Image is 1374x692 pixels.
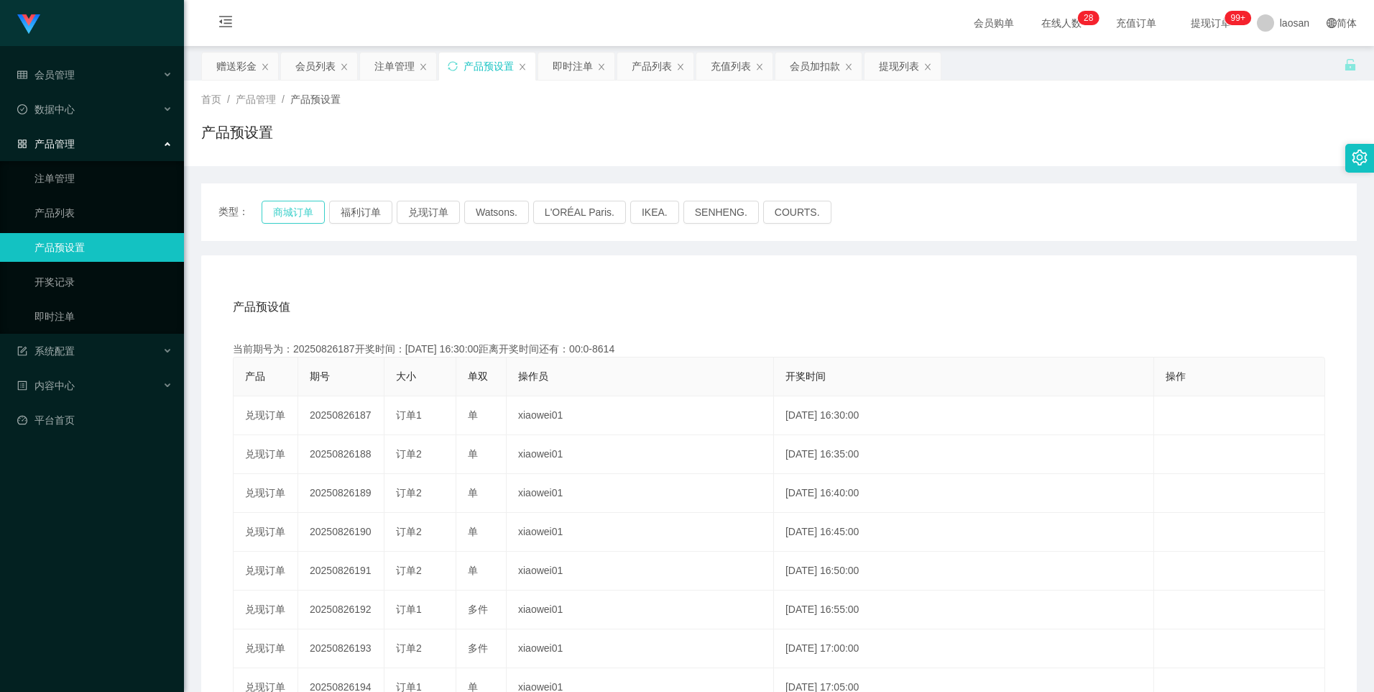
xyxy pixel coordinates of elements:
[34,302,172,331] a: 即时注单
[282,94,285,105] span: /
[17,14,40,35] img: logo.9652507e.png
[507,629,774,668] td: xiaowei01
[507,591,774,629] td: xiaowei01
[1109,18,1163,28] span: 充值订单
[201,122,273,143] h1: 产品预设置
[233,342,1325,357] div: 当前期号为：20250826187开奖时间：[DATE] 16:30:00距离开奖时间还有：00:0-8614
[1166,370,1186,382] span: 操作
[17,69,75,81] span: 会员管理
[340,63,349,71] i: 图标: close
[774,396,1154,435] td: [DATE] 16:30:00
[507,513,774,552] td: xiaowei01
[234,552,298,591] td: 兑现订单
[785,370,826,382] span: 开奖时间
[17,70,27,80] i: 图标: table
[396,409,422,421] span: 订单1
[468,370,488,382] span: 单双
[630,201,679,224] button: IKEA.
[374,53,415,80] div: 注单管理
[1225,11,1251,25] sup: 976
[597,63,606,71] i: 图标: close
[34,164,172,193] a: 注单管理
[763,201,831,224] button: COURTS.
[790,53,840,80] div: 会员加扣款
[396,370,416,382] span: 大小
[17,139,27,149] i: 图标: appstore-o
[298,474,384,513] td: 20250826189
[298,552,384,591] td: 20250826191
[236,94,276,105] span: 产品管理
[774,591,1154,629] td: [DATE] 16:55:00
[310,370,330,382] span: 期号
[518,370,548,382] span: 操作员
[774,474,1154,513] td: [DATE] 16:40:00
[774,513,1154,552] td: [DATE] 16:45:00
[396,526,422,537] span: 订单2
[1089,11,1094,25] p: 8
[234,396,298,435] td: 兑现订单
[234,474,298,513] td: 兑现订单
[17,381,27,391] i: 图标: profile
[468,448,478,460] span: 单
[711,53,751,80] div: 充值列表
[17,104,27,114] i: 图标: check-circle-o
[1344,58,1357,71] i: 图标: unlock
[1084,11,1089,25] p: 2
[234,435,298,474] td: 兑现订单
[518,63,527,71] i: 图标: close
[923,63,932,71] i: 图标: close
[234,591,298,629] td: 兑现订单
[234,513,298,552] td: 兑现订单
[201,94,221,105] span: 首页
[290,94,341,105] span: 产品预设置
[17,138,75,150] span: 产品管理
[298,396,384,435] td: 20250826187
[17,345,75,357] span: 系统配置
[879,53,919,80] div: 提现列表
[468,487,478,498] span: 单
[245,370,265,382] span: 产品
[34,268,172,296] a: 开奖记录
[261,63,269,71] i: 图标: close
[676,63,685,71] i: 图标: close
[683,201,759,224] button: SENHENG.
[1184,18,1238,28] span: 提现订单
[201,1,250,47] i: 图标: menu-fold
[396,604,422,615] span: 订单1
[464,201,529,224] button: Watsons.
[396,487,422,498] span: 订单2
[468,565,478,576] span: 单
[1327,18,1337,28] i: 图标: global
[397,201,460,224] button: 兑现订单
[234,629,298,668] td: 兑现订单
[298,435,384,474] td: 20250826188
[262,201,325,224] button: 商城订单
[468,409,478,421] span: 单
[507,396,774,435] td: xiaowei01
[774,435,1154,474] td: [DATE] 16:35:00
[17,380,75,391] span: 内容中心
[17,346,27,356] i: 图标: form
[396,565,422,576] span: 订单2
[448,61,458,71] i: 图标: sync
[34,199,172,227] a: 产品列表
[298,513,384,552] td: 20250826190
[227,94,230,105] span: /
[419,63,428,71] i: 图标: close
[553,53,593,80] div: 即时注单
[507,435,774,474] td: xiaowei01
[216,53,257,80] div: 赠送彩金
[233,299,290,316] span: 产品预设值
[632,53,672,80] div: 产品列表
[774,552,1154,591] td: [DATE] 16:50:00
[17,406,172,434] a: 图标: dashboard平台首页
[17,104,75,115] span: 数据中心
[507,552,774,591] td: xiaowei01
[1078,11,1099,25] sup: 28
[329,201,392,224] button: 福利订单
[298,591,384,629] td: 20250826192
[34,233,172,262] a: 产品预设置
[464,53,514,80] div: 产品预设置
[533,201,626,224] button: L'ORÉAL Paris.
[468,642,488,654] span: 多件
